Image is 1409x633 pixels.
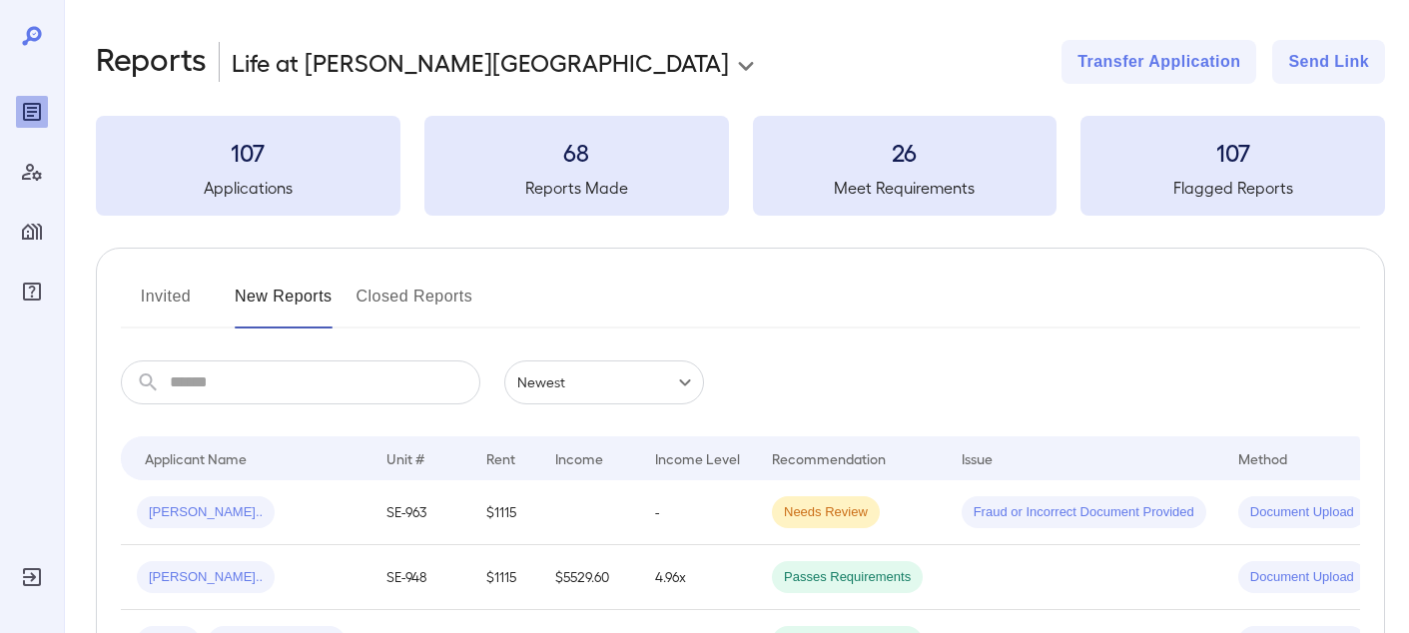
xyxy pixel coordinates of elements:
[504,360,704,404] div: Newest
[16,96,48,128] div: Reports
[772,446,886,470] div: Recommendation
[235,281,333,328] button: New Reports
[370,480,470,545] td: SE-963
[1061,40,1256,84] button: Transfer Application
[137,568,275,587] span: [PERSON_NAME]..
[356,281,473,328] button: Closed Reports
[16,216,48,248] div: Manage Properties
[16,276,48,308] div: FAQ
[370,545,470,610] td: SE-948
[470,480,539,545] td: $1115
[137,503,275,522] span: [PERSON_NAME]..
[145,446,247,470] div: Applicant Name
[639,545,756,610] td: 4.96x
[232,46,729,78] p: Life at [PERSON_NAME][GEOGRAPHIC_DATA]
[96,116,1385,216] summary: 107Applications68Reports Made26Meet Requirements107Flagged Reports
[16,156,48,188] div: Manage Users
[486,446,518,470] div: Rent
[96,40,207,84] h2: Reports
[424,136,729,168] h3: 68
[1080,136,1385,168] h3: 107
[470,545,539,610] td: $1115
[386,446,424,470] div: Unit #
[555,446,603,470] div: Income
[424,176,729,200] h5: Reports Made
[539,545,639,610] td: $5529.60
[96,176,400,200] h5: Applications
[96,136,400,168] h3: 107
[16,561,48,593] div: Log Out
[1272,40,1385,84] button: Send Link
[655,446,740,470] div: Income Level
[962,503,1206,522] span: Fraud or Incorrect Document Provided
[1238,568,1366,587] span: Document Upload
[962,446,994,470] div: Issue
[772,503,880,522] span: Needs Review
[1080,176,1385,200] h5: Flagged Reports
[772,568,923,587] span: Passes Requirements
[753,136,1057,168] h3: 26
[1238,446,1287,470] div: Method
[639,480,756,545] td: -
[753,176,1057,200] h5: Meet Requirements
[1238,503,1366,522] span: Document Upload
[121,281,211,328] button: Invited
